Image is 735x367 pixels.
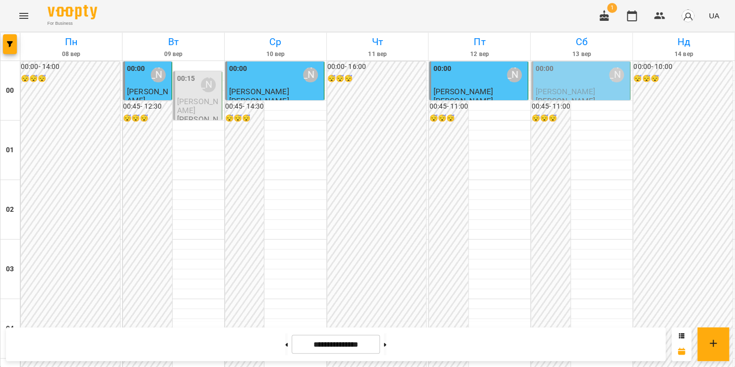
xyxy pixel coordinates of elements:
img: avatar_s.png [681,9,695,23]
p: [PERSON_NAME] [535,97,595,105]
h6: 00 [6,85,14,96]
h6: Пн [22,34,121,50]
h6: Нд [634,34,733,50]
label: 00:00 [433,63,451,74]
h6: 00:00 - 16:00 [327,61,427,72]
div: Зверєва Анастасія [507,67,522,82]
h6: 13 вер [532,50,631,59]
h6: 09 вер [124,50,223,59]
span: For Business [48,20,97,27]
span: [PERSON_NAME] [535,87,595,96]
h6: 😴😴😴 [531,113,570,124]
h6: Пт [430,34,529,50]
h6: 14 вер [634,50,733,59]
p: [PERSON_NAME] [433,97,493,105]
h6: 10 вер [226,50,325,59]
h6: 02 [6,204,14,215]
p: [PERSON_NAME] [177,115,220,132]
span: [PERSON_NAME] [433,87,493,96]
label: 00:00 [229,63,247,74]
span: UA [709,10,719,21]
h6: 😴😴😴 [429,113,468,124]
div: Зверєва Анастасія [151,67,166,82]
span: [PERSON_NAME] [229,87,289,96]
span: [PERSON_NAME] [127,87,168,105]
h6: 03 [6,264,14,275]
h6: Ср [226,34,325,50]
img: Voopty Logo [48,5,97,19]
h6: Чт [328,34,427,50]
h6: 11 вер [328,50,427,59]
h6: 00:00 - 10:00 [633,61,733,72]
p: [PERSON_NAME] [229,97,289,105]
h6: 00:45 - 11:00 [531,101,570,112]
h6: 😴😴😴 [633,73,733,84]
h6: 00:45 - 11:00 [429,101,468,112]
h6: 01 [6,145,14,156]
h6: 00:00 - 14:00 [21,61,120,72]
h6: 00:45 - 12:30 [123,101,172,112]
div: Зверєва Анастасія [609,67,624,82]
label: 00:00 [535,63,553,74]
h6: 😴😴😴 [225,113,264,124]
button: Menu [12,4,36,28]
h6: Вт [124,34,223,50]
h6: Сб [532,34,631,50]
button: UA [705,6,723,25]
div: Зверєва Анастасія [303,67,318,82]
h6: 12 вер [430,50,529,59]
div: Зверєва Анастасія [201,77,216,92]
span: [PERSON_NAME] [177,97,218,115]
h6: 😴😴😴 [21,73,120,84]
h6: 00:45 - 14:30 [225,101,264,112]
h6: 08 вер [22,50,121,59]
label: 00:00 [127,63,145,74]
h6: 😴😴😴 [123,113,172,124]
label: 00:15 [177,73,195,84]
h6: 😴😴😴 [327,73,427,84]
span: 1 [607,3,617,13]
